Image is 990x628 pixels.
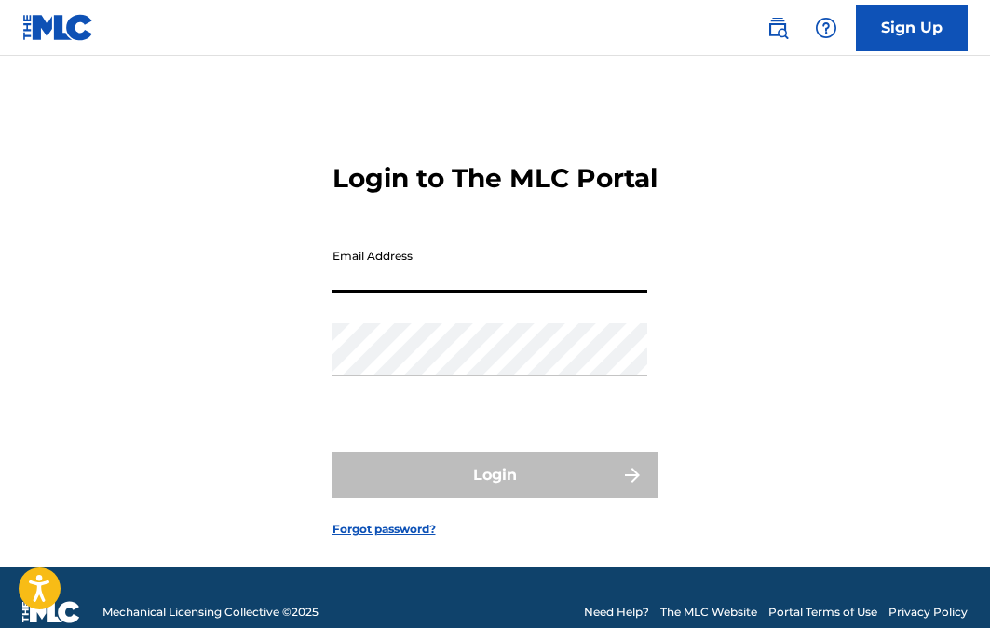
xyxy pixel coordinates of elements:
div: Help [807,9,845,47]
img: help [815,17,837,39]
a: Privacy Policy [888,604,968,621]
a: The MLC Website [660,604,757,621]
img: search [766,17,789,39]
h3: Login to The MLC Portal [332,162,658,195]
a: Public Search [759,9,796,47]
a: Need Help? [584,604,649,621]
img: logo [22,601,80,623]
a: Sign Up [856,5,968,51]
iframe: Chat Widget [897,539,990,628]
span: Mechanical Licensing Collective © 2025 [102,604,319,621]
img: MLC Logo [22,14,94,41]
a: Forgot password? [332,521,436,538]
a: Portal Terms of Use [768,604,877,621]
